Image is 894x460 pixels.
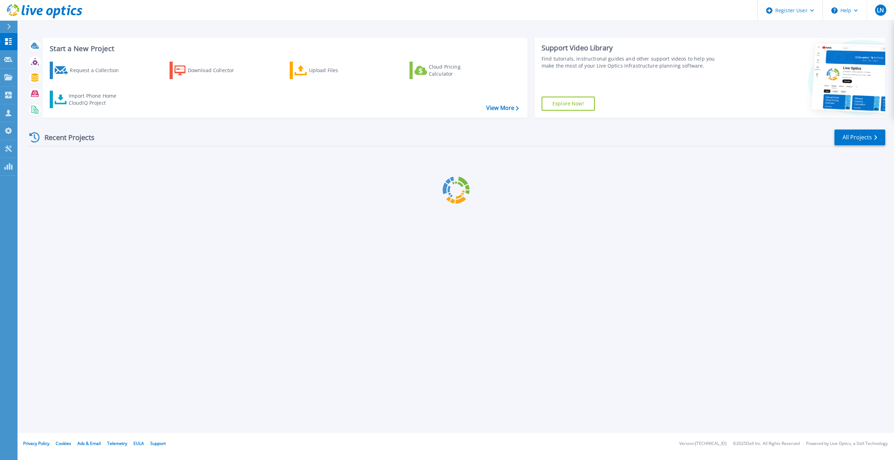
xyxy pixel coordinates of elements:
[70,63,126,77] div: Request a Collection
[542,55,723,69] div: Find tutorials, instructional guides and other support videos to help you make the most of your L...
[410,62,488,79] a: Cloud Pricing Calculator
[290,62,368,79] a: Upload Files
[486,105,519,111] a: View More
[733,441,800,446] li: © 2025 Dell Inc. All Rights Reserved
[309,63,365,77] div: Upload Files
[107,440,127,446] a: Telemetry
[27,129,104,146] div: Recent Projects
[50,62,128,79] a: Request a Collection
[77,440,101,446] a: Ads & Email
[806,441,888,446] li: Powered by Live Optics, a Dell Technology
[56,440,71,446] a: Cookies
[150,440,166,446] a: Support
[679,441,727,446] li: Version: [TECHNICAL_ID]
[542,97,595,111] a: Explore Now!
[188,63,244,77] div: Download Collector
[429,63,485,77] div: Cloud Pricing Calculator
[133,440,144,446] a: EULA
[50,45,518,53] h3: Start a New Project
[542,43,723,53] div: Support Video Library
[170,62,248,79] a: Download Collector
[877,7,884,13] span: LN
[23,440,49,446] a: Privacy Policy
[69,92,123,106] div: Import Phone Home CloudIQ Project
[834,130,885,145] a: All Projects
